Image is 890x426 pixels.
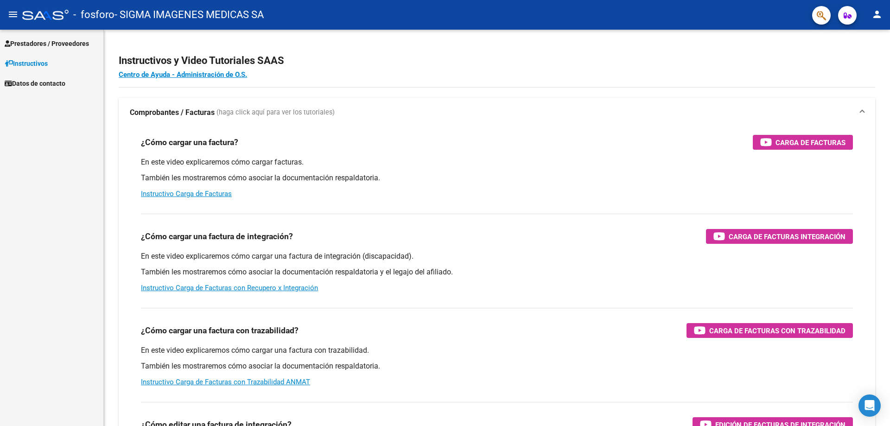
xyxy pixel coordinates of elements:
[141,157,853,167] p: En este video explicaremos cómo cargar facturas.
[753,135,853,150] button: Carga de Facturas
[141,251,853,261] p: En este video explicaremos cómo cargar una factura de integración (discapacidad).
[141,378,310,386] a: Instructivo Carga de Facturas con Trazabilidad ANMAT
[871,9,883,20] mat-icon: person
[141,230,293,243] h3: ¿Cómo cargar una factura de integración?
[141,267,853,277] p: También les mostraremos cómo asociar la documentación respaldatoria y el legajo del afiliado.
[5,58,48,69] span: Instructivos
[141,345,853,356] p: En este video explicaremos cómo cargar una factura con trazabilidad.
[141,136,238,149] h3: ¿Cómo cargar una factura?
[858,394,881,417] div: Open Intercom Messenger
[141,324,299,337] h3: ¿Cómo cargar una factura con trazabilidad?
[5,78,65,89] span: Datos de contacto
[709,325,845,337] span: Carga de Facturas con Trazabilidad
[119,70,247,79] a: Centro de Ayuda - Administración de O.S.
[216,108,335,118] span: (haga click aquí para ver los tutoriales)
[141,173,853,183] p: También les mostraremos cómo asociar la documentación respaldatoria.
[73,5,114,25] span: - fosforo
[729,231,845,242] span: Carga de Facturas Integración
[7,9,19,20] mat-icon: menu
[130,108,215,118] strong: Comprobantes / Facturas
[141,190,232,198] a: Instructivo Carga de Facturas
[687,323,853,338] button: Carga de Facturas con Trazabilidad
[776,137,845,148] span: Carga de Facturas
[141,284,318,292] a: Instructivo Carga de Facturas con Recupero x Integración
[5,38,89,49] span: Prestadores / Proveedores
[141,361,853,371] p: También les mostraremos cómo asociar la documentación respaldatoria.
[119,98,875,127] mat-expansion-panel-header: Comprobantes / Facturas (haga click aquí para ver los tutoriales)
[114,5,264,25] span: - SIGMA IMAGENES MEDICAS SA
[119,52,875,70] h2: Instructivos y Video Tutoriales SAAS
[706,229,853,244] button: Carga de Facturas Integración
